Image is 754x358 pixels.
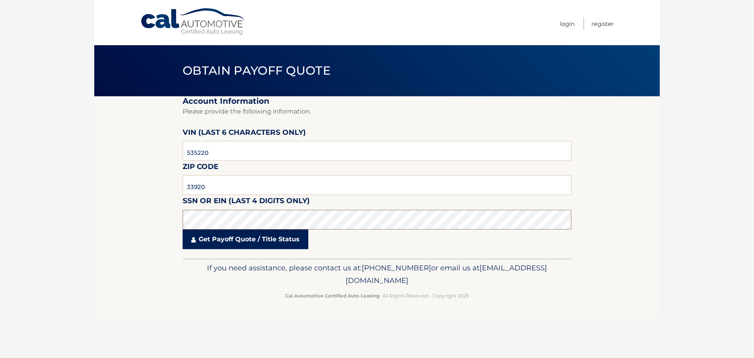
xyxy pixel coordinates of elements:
[183,127,306,141] label: VIN (last 6 characters only)
[183,96,571,106] h2: Account Information
[188,292,566,300] p: - All Rights Reserved - Copyright 2025
[183,195,310,209] label: SSN or EIN (last 4 digits only)
[140,8,246,36] a: Cal Automotive
[188,262,566,287] p: If you need assistance, please contact us at: or email us at
[183,161,218,175] label: Zip Code
[183,229,308,249] a: Get Payoff Quote / Title Status
[183,63,331,78] span: Obtain Payoff Quote
[285,293,379,299] strong: Cal Automotive Certified Auto Leasing
[560,17,575,30] a: Login
[183,106,571,117] p: Please provide the following information.
[591,17,614,30] a: Register
[362,263,431,272] span: [PHONE_NUMBER]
